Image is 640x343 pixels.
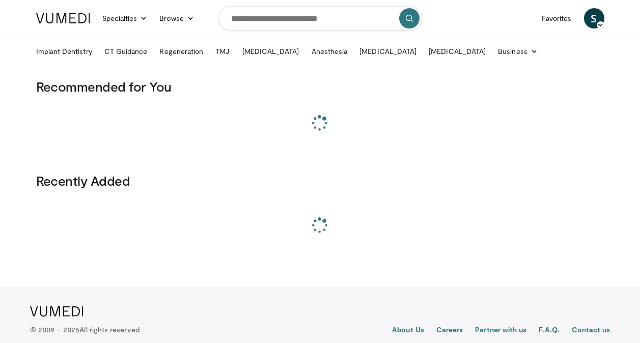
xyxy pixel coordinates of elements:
input: Search topics, interventions [218,6,422,31]
a: [MEDICAL_DATA] [236,41,305,62]
span: All rights reserved [79,325,139,334]
a: TMJ [209,41,236,62]
a: [MEDICAL_DATA] [423,41,492,62]
a: About Us [392,325,424,337]
a: Specialties [96,8,154,28]
a: Favorites [536,8,578,28]
a: Browse [153,8,200,28]
a: Partner with us [475,325,526,337]
a: S [584,8,604,28]
a: Regeneration [153,41,209,62]
a: Contact us [572,325,610,337]
h3: Recently Added [36,173,604,189]
a: Implant Dentistry [30,41,98,62]
p: © 2009 – 2025 [30,325,140,335]
a: Anesthesia [305,41,354,62]
img: VuMedi Logo [30,306,84,317]
h3: Recommended for You [36,78,604,95]
a: [MEDICAL_DATA] [353,41,423,62]
a: F.A.Q. [539,325,559,337]
img: VuMedi Logo [36,13,90,23]
a: Business [492,41,544,62]
a: Careers [436,325,463,337]
a: CT Guidance [98,41,154,62]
